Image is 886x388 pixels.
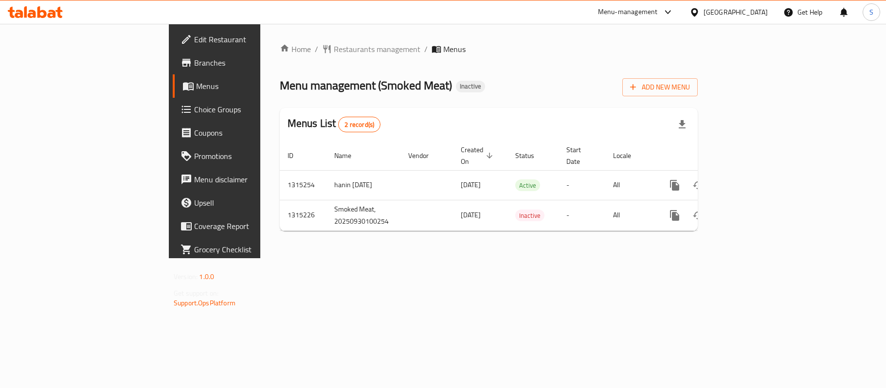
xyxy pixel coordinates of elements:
[194,127,309,139] span: Coupons
[566,144,594,167] span: Start Date
[461,209,481,221] span: [DATE]
[194,197,309,209] span: Upsell
[174,297,235,309] a: Support.OpsPlatform
[515,150,547,161] span: Status
[424,43,428,55] li: /
[461,144,496,167] span: Created On
[194,150,309,162] span: Promotions
[173,28,317,51] a: Edit Restaurant
[173,121,317,144] a: Coupons
[704,7,768,18] div: [GEOGRAPHIC_DATA]
[194,57,309,69] span: Branches
[515,180,540,191] span: Active
[559,170,605,200] td: -
[288,116,380,132] h2: Menus List
[280,74,452,96] span: Menu management ( Smoked Meat )
[339,120,380,129] span: 2 record(s)
[174,270,198,283] span: Version:
[338,117,380,132] div: Total records count
[456,82,485,90] span: Inactive
[173,144,317,168] a: Promotions
[869,7,873,18] span: S
[461,178,481,191] span: [DATE]
[173,168,317,191] a: Menu disclaimer
[456,81,485,92] div: Inactive
[559,200,605,230] td: -
[194,174,309,185] span: Menu disclaimer
[173,191,317,214] a: Upsell
[173,74,317,98] a: Menus
[605,170,655,200] td: All
[622,78,698,96] button: Add New Menu
[515,210,544,221] span: Inactive
[630,81,690,93] span: Add New Menu
[687,204,710,227] button: Change Status
[322,43,420,55] a: Restaurants management
[326,170,400,200] td: hanin [DATE]
[655,141,764,171] th: Actions
[670,113,694,136] div: Export file
[288,150,306,161] span: ID
[196,80,309,92] span: Menus
[194,244,309,255] span: Grocery Checklist
[173,98,317,121] a: Choice Groups
[280,141,764,231] table: enhanced table
[663,204,687,227] button: more
[613,150,644,161] span: Locale
[194,34,309,45] span: Edit Restaurant
[173,214,317,238] a: Coverage Report
[194,104,309,115] span: Choice Groups
[194,220,309,232] span: Coverage Report
[173,238,317,261] a: Grocery Checklist
[199,270,214,283] span: 1.0.0
[280,43,698,55] nav: breadcrumb
[598,6,658,18] div: Menu-management
[173,51,317,74] a: Branches
[605,200,655,230] td: All
[663,174,687,197] button: more
[334,43,420,55] span: Restaurants management
[443,43,466,55] span: Menus
[334,150,364,161] span: Name
[326,200,400,230] td: Smoked Meat, 20250930100254
[408,150,441,161] span: Vendor
[174,287,218,300] span: Get support on:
